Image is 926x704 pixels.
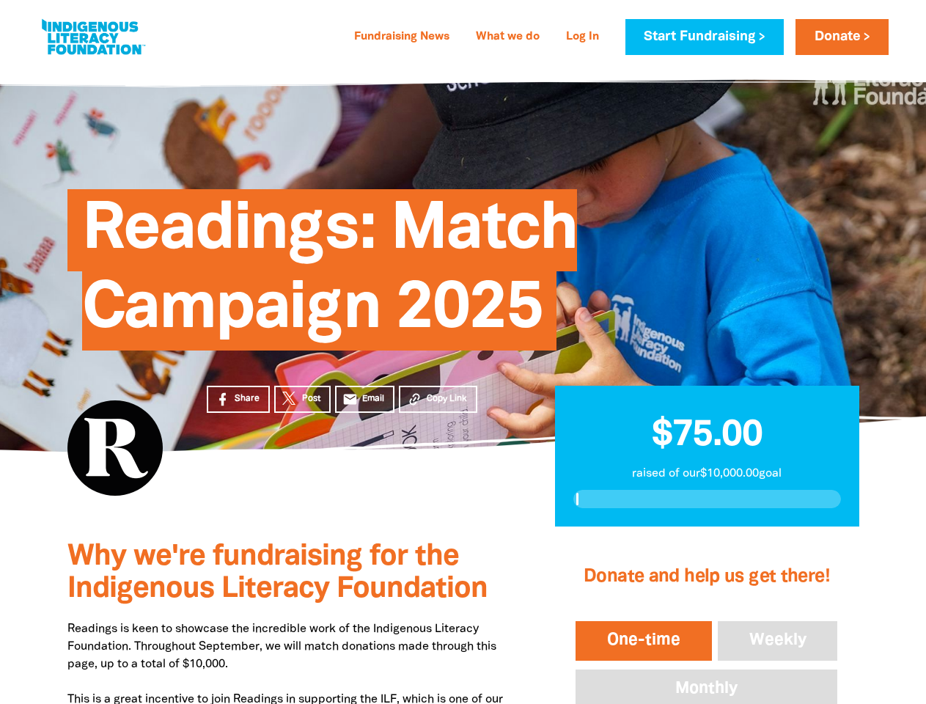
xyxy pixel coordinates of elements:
[652,419,763,452] span: $75.00
[467,26,548,49] a: What we do
[345,26,458,49] a: Fundraising News
[67,543,488,603] span: Why we're fundraising for the Indigenous Literacy Foundation
[274,386,331,413] a: Post
[795,19,888,55] a: Donate
[573,618,715,664] button: One-time
[573,465,841,483] p: raised of our $10,000.00 goal
[625,19,784,55] a: Start Fundraising
[207,386,270,413] a: Share
[335,386,395,413] a: emailEmail
[557,26,608,49] a: Log In
[302,392,320,406] span: Post
[715,618,841,664] button: Weekly
[235,392,260,406] span: Share
[427,392,467,406] span: Copy Link
[362,392,384,406] span: Email
[399,386,477,413] button: Copy Link
[573,548,840,606] h2: Donate and help us get there!
[342,392,358,407] i: email
[82,200,577,351] span: Readings: Match Campaign 2025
